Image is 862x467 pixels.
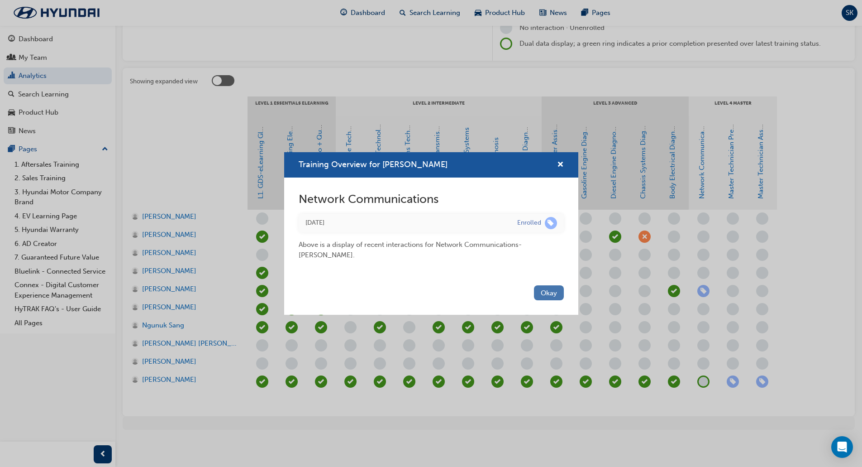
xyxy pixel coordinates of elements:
div: Wed Oct 09 2024 12:00:58 GMT+1030 (Australian Central Daylight Time) [305,218,504,228]
button: cross-icon [557,159,564,171]
span: Training Overview for [PERSON_NAME] [299,159,448,169]
span: learningRecordVerb_ENROLL-icon [545,217,557,229]
h2: Network Communications [299,192,564,207]
div: Enrolled [517,219,541,227]
span: cross-icon [557,161,564,169]
button: Okay [534,285,564,300]
div: Above is a display of recent interactions for Network Communications - [PERSON_NAME] . [299,232,564,260]
div: Open Intercom Messenger [831,436,853,458]
div: Training Overview for Jacob Baker [284,152,578,315]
